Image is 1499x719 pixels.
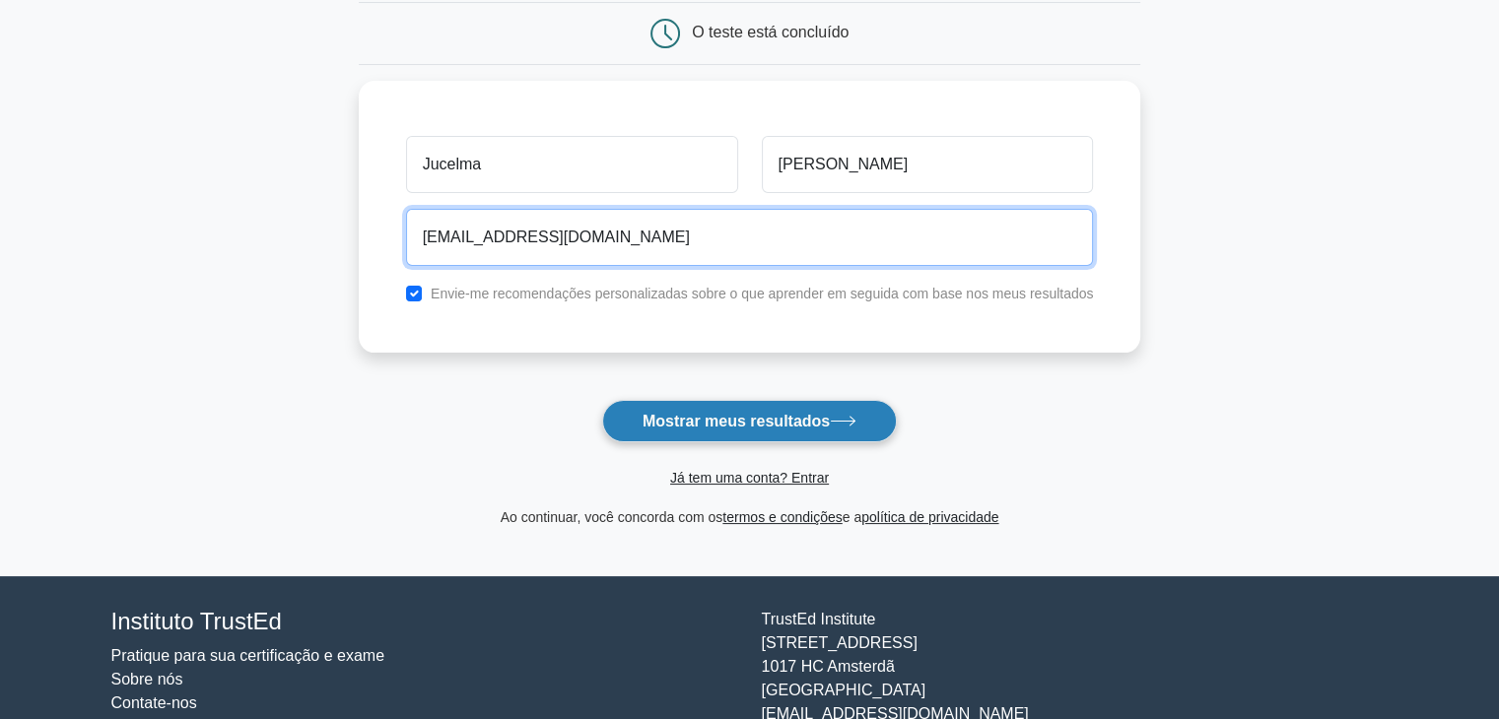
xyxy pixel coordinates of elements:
input: Sobrenome [762,136,1094,193]
button: Mostrar meus resultados [602,400,897,442]
font: [GEOGRAPHIC_DATA] [762,682,926,698]
a: termos e condições [722,509,842,525]
a: Pratique para sua certificação e exame [111,647,384,664]
input: Primeiro nome [406,136,738,193]
font: Instituto TrustEd [111,608,282,634]
a: política de privacidade [861,509,998,525]
font: [STREET_ADDRESS] [762,634,918,651]
font: 1017 HC Amsterdã [762,658,895,675]
font: e a [843,509,861,525]
input: E-mail [406,209,1094,266]
font: Mostrar meus resultados [643,413,830,429]
a: Sobre nós [111,671,183,687]
font: TrustEd Institute [762,611,876,627]
a: Contate-nos [111,694,197,711]
font: O teste está concluído [692,24,849,40]
font: Envie-me recomendações personalizadas sobre o que aprender em seguida com base nos meus resultados [431,286,1093,301]
a: Já tem uma conta? Entrar [670,470,829,486]
font: Ao continuar, você concorda com os [501,509,723,525]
